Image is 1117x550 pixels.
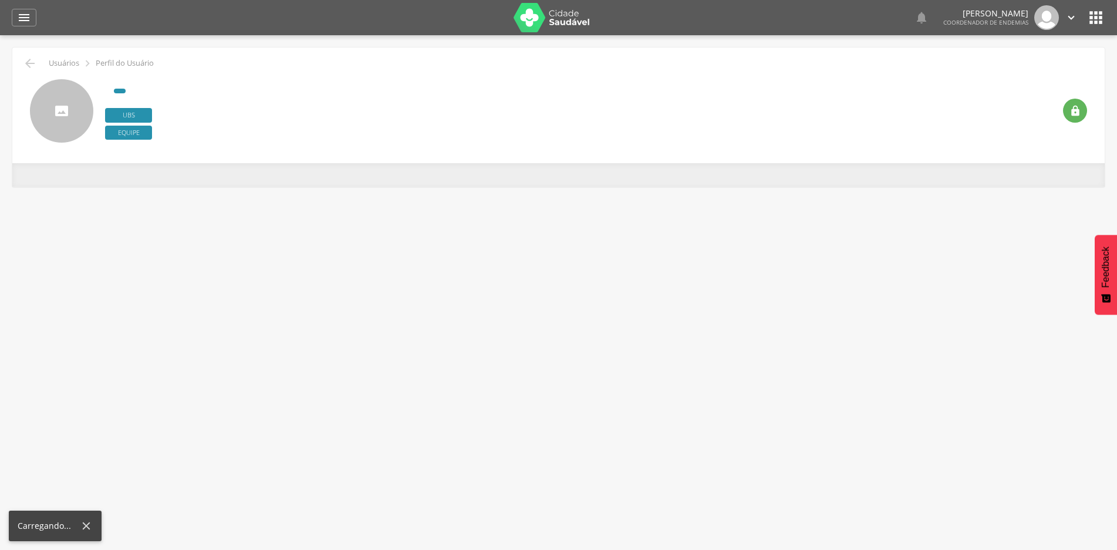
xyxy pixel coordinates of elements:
[943,18,1028,26] span: Coordenador de Endemias
[1086,8,1105,27] i: 
[1095,235,1117,315] button: Feedback - Mostrar pesquisa
[12,9,36,26] a: 
[81,57,94,70] i: 
[105,126,152,140] span: Equipe
[17,11,31,25] i: 
[1063,99,1087,123] div: Resetar senha
[1069,105,1081,117] i: 
[1065,11,1078,24] i: 
[105,108,152,123] span: Ubs
[1065,5,1078,30] a: 
[914,11,929,25] i: 
[49,59,79,68] p: Usuários
[96,59,154,68] p: Perfil do Usuário
[914,5,929,30] a: 
[23,56,37,70] i: Voltar
[1101,247,1111,288] span: Feedback
[943,9,1028,18] p: [PERSON_NAME]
